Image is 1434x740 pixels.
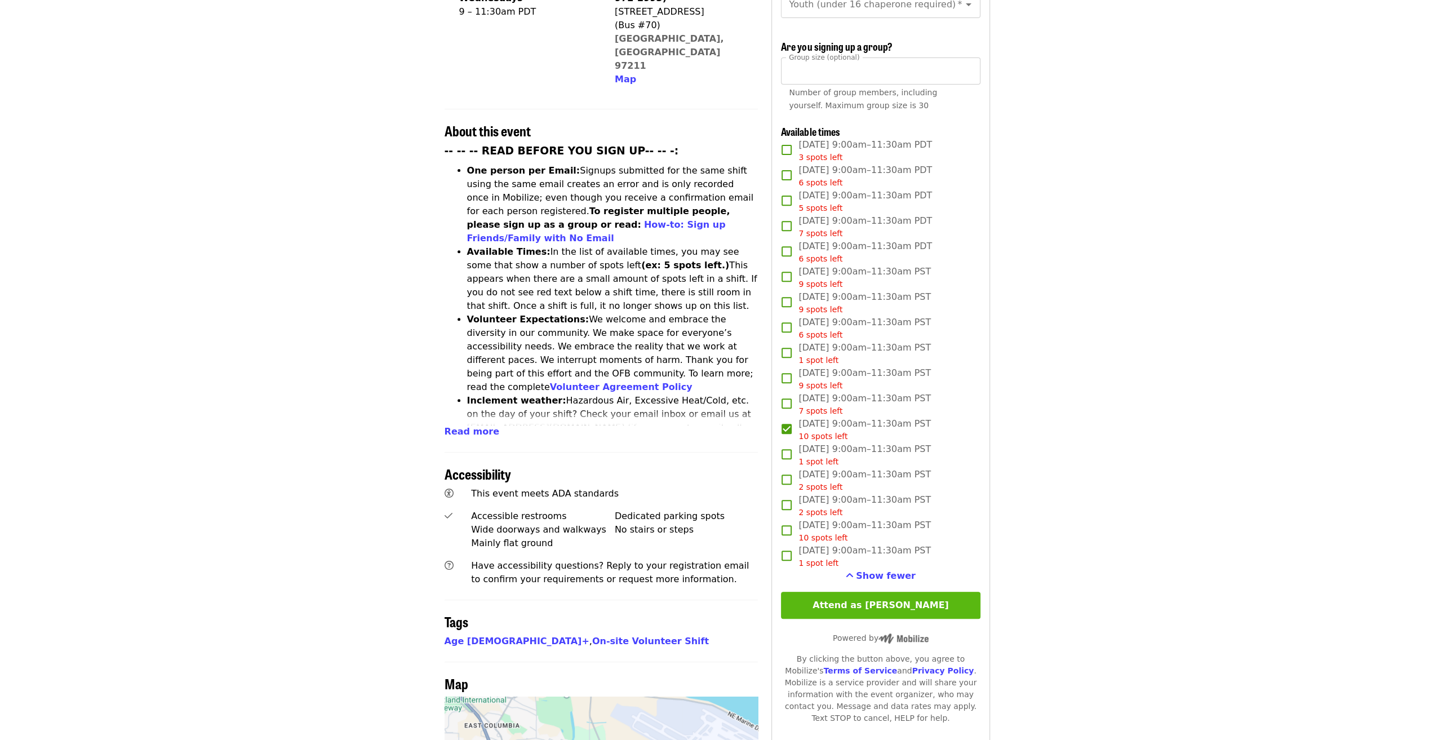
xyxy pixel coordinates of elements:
[789,88,937,110] span: Number of group members, including yourself. Maximum group size is 30
[445,560,454,571] i: question-circle icon
[798,432,847,441] span: 10 spots left
[798,163,932,189] span: [DATE] 9:00am–11:30am PDT
[798,417,931,442] span: [DATE] 9:00am–11:30am PST
[798,366,931,392] span: [DATE] 9:00am–11:30am PST
[798,265,931,290] span: [DATE] 9:00am–11:30am PST
[798,290,931,316] span: [DATE] 9:00am–11:30am PST
[856,570,916,581] span: Show fewer
[781,39,892,54] span: Are you signing up a group?
[471,560,749,584] span: Have accessibility questions? Reply to your registration email to confirm your requirements or re...
[471,509,615,523] div: Accessible restrooms
[798,356,838,365] span: 1 spot left
[798,341,931,366] span: [DATE] 9:00am–11:30am PST
[445,673,468,693] span: Map
[798,330,842,339] span: 6 spots left
[550,382,692,392] a: Volunteer Agreement Policy
[467,206,730,230] strong: To register multiple people, please sign up as a group or read:
[467,394,758,462] li: Hazardous Air, Excessive Heat/Cold, etc. on the day of your shift? Check your email inbox or emai...
[445,636,589,646] a: Age [DEMOGRAPHIC_DATA]+
[798,457,838,466] span: 1 spot left
[798,406,842,415] span: 7 spots left
[467,164,758,245] li: Signups submitted for the same shift using the same email creates an error and is only recorded o...
[615,5,749,19] div: [STREET_ADDRESS]
[798,254,842,263] span: 6 spots left
[445,464,511,484] span: Accessibility
[798,280,842,289] span: 9 spots left
[798,138,932,163] span: [DATE] 9:00am–11:30am PDT
[471,488,619,499] span: This event meets ADA standards
[798,153,842,162] span: 3 spots left
[846,569,916,583] button: See more timeslots
[471,523,615,537] div: Wide doorways and walkways
[798,482,842,491] span: 2 spots left
[615,74,636,85] span: Map
[798,508,842,517] span: 2 spots left
[467,245,758,313] li: In the list of available times, you may see some that show a number of spots left This appears wh...
[781,124,840,139] span: Available times
[912,666,974,675] a: Privacy Policy
[798,178,842,187] span: 6 spots left
[798,493,931,519] span: [DATE] 9:00am–11:30am PST
[798,559,838,568] span: 1 spot left
[798,519,931,544] span: [DATE] 9:00am–11:30am PST
[798,442,931,468] span: [DATE] 9:00am–11:30am PST
[781,592,980,619] button: Attend as [PERSON_NAME]
[641,260,729,271] strong: (ex: 5 spots left.)
[615,33,724,71] a: [GEOGRAPHIC_DATA], [GEOGRAPHIC_DATA] 97211
[798,214,932,240] span: [DATE] 9:00am–11:30am PDT
[445,612,468,631] span: Tags
[798,305,842,314] span: 9 spots left
[592,636,709,646] a: On-site Volunteer Shift
[467,246,550,257] strong: Available Times:
[445,488,454,499] i: universal-access icon
[781,57,980,85] input: [object Object]
[615,523,758,537] div: No stairs or steps
[798,189,932,214] span: [DATE] 9:00am–11:30am PDT
[471,537,615,550] div: Mainly flat ground
[798,392,931,417] span: [DATE] 9:00am–11:30am PST
[445,511,452,521] i: check icon
[445,425,499,438] button: Read more
[833,633,929,642] span: Powered by
[878,633,929,644] img: Powered by Mobilize
[615,509,758,523] div: Dedicated parking spots
[445,145,679,157] strong: -- -- -- READ BEFORE YOU SIGN UP-- -- -:
[798,240,932,265] span: [DATE] 9:00am–11:30am PDT
[615,19,749,32] div: (Bus #70)
[467,219,726,243] a: How-to: Sign up Friends/Family with No Email
[798,468,931,493] span: [DATE] 9:00am–11:30am PST
[467,314,589,325] strong: Volunteer Expectations:
[798,533,847,542] span: 10 spots left
[798,381,842,390] span: 9 spots left
[467,395,566,406] strong: Inclement weather:
[445,121,531,140] span: About this event
[467,165,580,176] strong: One person per Email:
[781,653,980,724] div: By clicking the button above, you agree to Mobilize's and . Mobilize is a service provider and wi...
[459,5,592,19] div: 9 – 11:30am PDT
[445,426,499,437] span: Read more
[798,229,842,238] span: 7 spots left
[789,53,859,61] span: Group size (optional)
[467,313,758,394] li: We welcome and embrace the diversity in our community. We make space for everyone’s accessibility...
[823,666,897,675] a: Terms of Service
[798,203,842,212] span: 5 spots left
[798,316,931,341] span: [DATE] 9:00am–11:30am PST
[615,73,636,86] button: Map
[445,636,592,646] span: ,
[798,544,931,569] span: [DATE] 9:00am–11:30am PST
